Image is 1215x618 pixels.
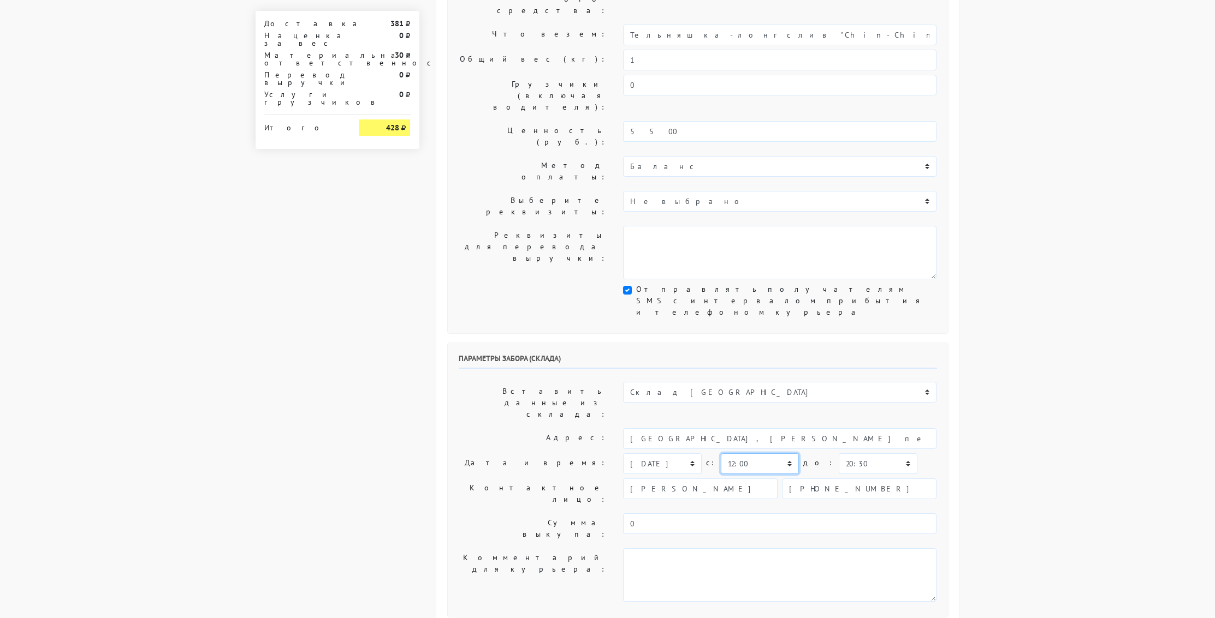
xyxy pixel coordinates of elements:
div: Услуги грузчиков [256,91,351,106]
label: Общий вес (кг): [451,50,615,70]
strong: 381 [390,19,404,28]
label: Дата и время: [451,453,615,474]
label: c: [706,453,716,472]
input: Имя [623,478,778,499]
strong: 30 [395,50,404,60]
strong: 0 [399,31,404,40]
label: Контактное лицо: [451,478,615,509]
strong: 0 [399,89,404,99]
label: Ценность (руб.): [451,121,615,152]
label: Грузчики (включая водителя): [451,75,615,117]
label: Что везем: [451,25,615,45]
strong: 0 [399,70,404,80]
label: до: [803,453,834,472]
h6: Параметры забора (склада) [459,354,937,369]
label: Отправлять получателям SMS с интервалом прибытия и телефоном курьера [636,284,937,318]
label: Комментарий для курьера: [451,548,615,602]
label: Вставить данные из склада: [451,382,615,424]
div: Материальная ответственность [256,51,351,67]
div: Перевод выручки [256,71,351,86]
div: Итого [264,119,343,131]
div: Наценка за вес [256,32,351,47]
strong: 428 [386,123,399,133]
label: Метод оплаты: [451,156,615,187]
label: Выберите реквизиты: [451,191,615,221]
input: Телефон [782,478,937,499]
label: Реквизиты для перевода выручки: [451,226,615,279]
div: Доставка [256,20,351,27]
label: Адрес: [451,428,615,449]
label: Сумма выкупа: [451,513,615,544]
